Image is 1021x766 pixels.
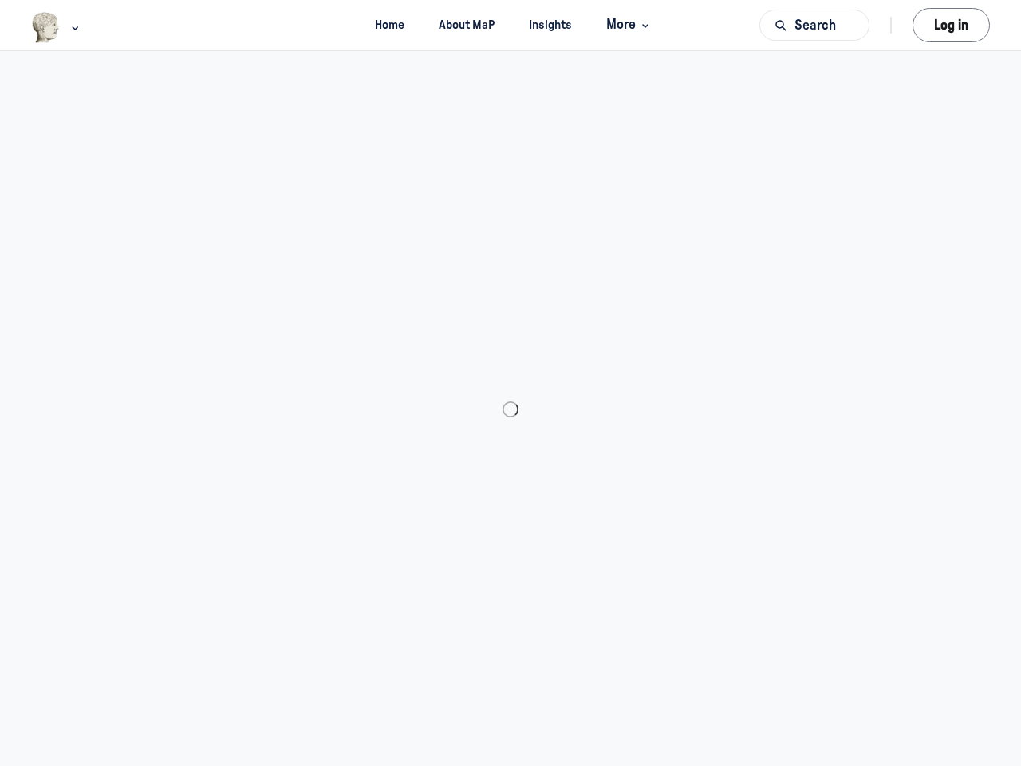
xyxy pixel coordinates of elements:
img: Museums as Progress logo [31,12,61,43]
a: Insights [515,10,586,40]
button: Museums as Progress logo [31,10,83,45]
span: More [606,14,653,36]
a: About MaP [424,10,508,40]
button: More [593,10,660,40]
a: Home [361,10,418,40]
button: Log in [913,8,990,42]
button: Search [759,10,869,41]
